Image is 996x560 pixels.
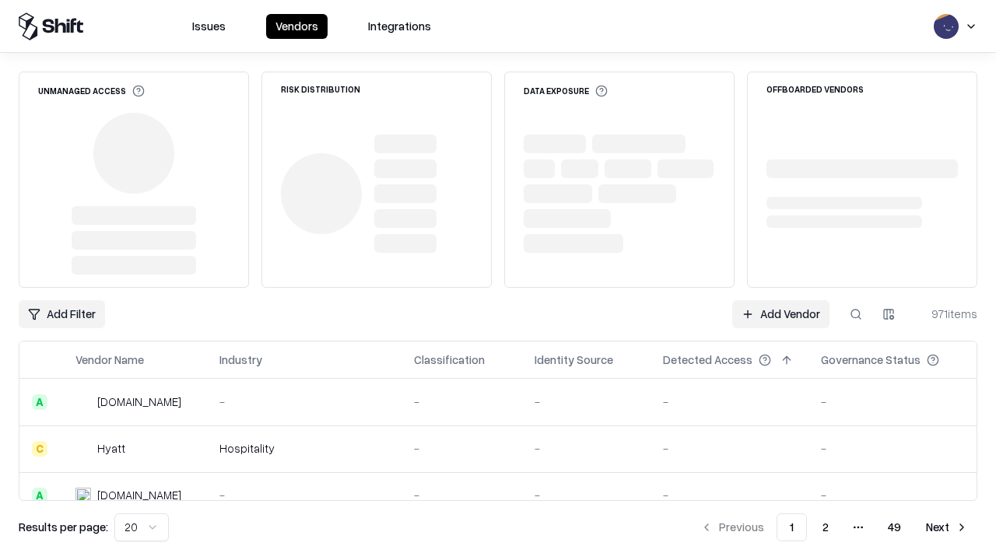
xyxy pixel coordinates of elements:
button: Integrations [359,14,440,39]
div: - [821,394,964,410]
div: Identity Source [535,352,613,368]
div: - [535,394,638,410]
div: - [663,394,796,410]
nav: pagination [691,513,977,541]
div: - [535,440,638,457]
div: Industry [219,352,262,368]
div: - [414,394,510,410]
button: Next [917,513,977,541]
a: Add Vendor [732,300,829,328]
p: Results per page: [19,519,108,535]
div: [DOMAIN_NAME] [97,394,181,410]
div: - [663,440,796,457]
img: intrado.com [75,394,91,410]
button: Add Filter [19,300,105,328]
div: - [219,487,389,503]
button: 1 [777,513,807,541]
div: - [414,440,510,457]
div: C [32,441,47,457]
img: primesec.co.il [75,488,91,503]
div: [DOMAIN_NAME] [97,487,181,503]
div: A [32,394,47,410]
div: Detected Access [663,352,752,368]
div: Data Exposure [524,85,608,97]
button: Issues [183,14,235,39]
div: - [414,487,510,503]
button: 49 [875,513,914,541]
div: Hyatt [97,440,125,457]
div: - [821,440,964,457]
div: Governance Status [821,352,921,368]
div: A [32,488,47,503]
div: Offboarded Vendors [766,85,864,93]
div: 971 items [915,306,977,322]
div: - [535,487,638,503]
div: Unmanaged Access [38,85,145,97]
img: Hyatt [75,441,91,457]
div: - [219,394,389,410]
div: - [663,487,796,503]
button: Vendors [266,14,328,39]
div: - [821,487,964,503]
div: Vendor Name [75,352,144,368]
div: Risk Distribution [281,85,360,93]
div: Hospitality [219,440,389,457]
button: 2 [810,513,841,541]
div: Classification [414,352,485,368]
